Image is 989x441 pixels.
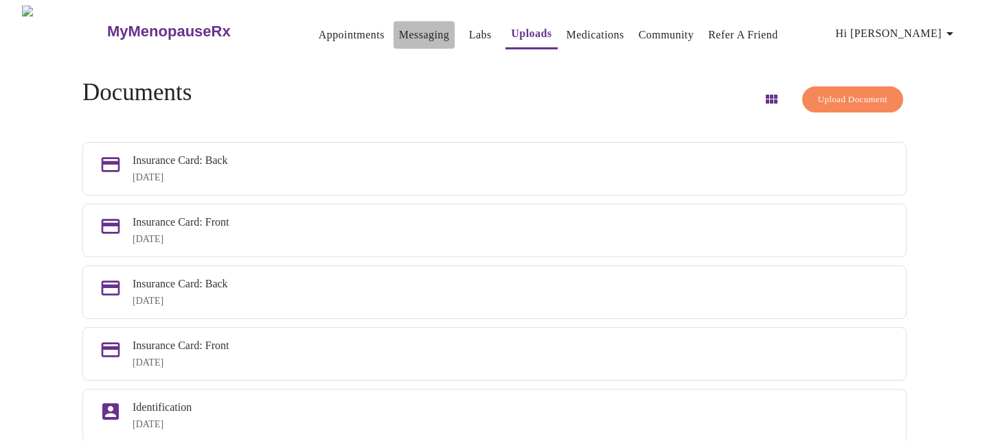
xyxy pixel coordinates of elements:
div: [DATE] [133,419,889,430]
button: Uploads [505,20,557,49]
a: MyMenopauseRx [105,8,285,56]
button: Hi [PERSON_NAME] [830,20,964,47]
a: Refer a Friend [708,25,778,45]
div: Identification [133,401,889,414]
a: Medications [567,25,624,45]
button: Labs [458,21,502,49]
a: Uploads [511,24,552,43]
a: Labs [469,25,492,45]
div: Insurance Card: Back [133,278,889,290]
button: Refer a Friend [703,21,784,49]
button: Appointments [313,21,390,49]
div: Insurance Card: Front [133,216,889,228]
span: Hi [PERSON_NAME] [836,24,958,43]
h3: MyMenopauseRx [107,23,231,40]
span: Upload Document [818,92,887,108]
a: Appointments [319,25,385,45]
h4: Documents [82,79,192,106]
button: Medications [561,21,630,49]
button: Community [633,21,700,49]
div: [DATE] [133,296,889,307]
div: Insurance Card: Front [133,339,889,352]
button: Messaging [394,21,455,49]
a: Messaging [399,25,449,45]
button: Upload Document [802,86,903,113]
img: MyMenopauseRx Logo [22,5,105,57]
div: Insurance Card: Back [133,154,889,167]
div: [DATE] [133,172,889,183]
button: Switch to grid view [755,83,788,116]
div: [DATE] [133,234,889,245]
div: [DATE] [133,357,889,368]
a: Community [639,25,694,45]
